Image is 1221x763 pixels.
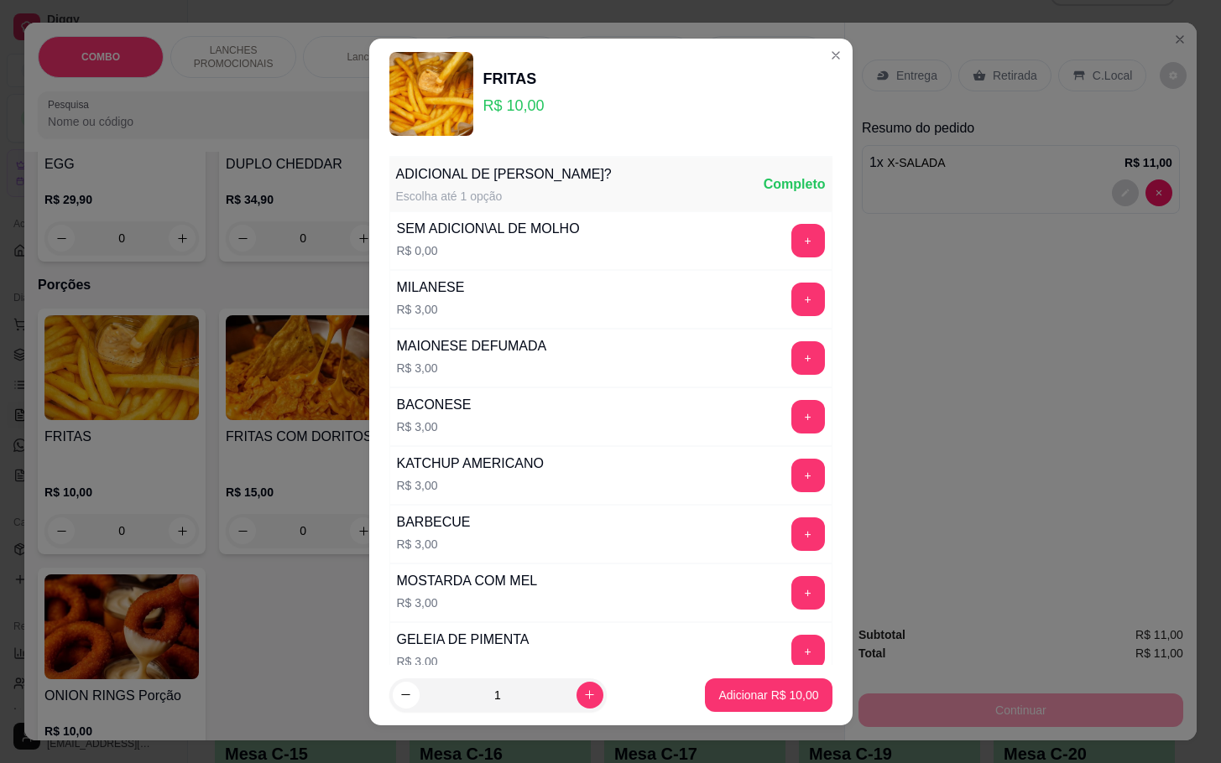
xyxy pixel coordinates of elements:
button: decrease-product-quantity [393,682,420,708]
div: GELEIA DE PIMENTA [397,630,530,650]
img: product-image [389,52,473,136]
p: R$ 3,00 [397,301,465,318]
button: increase-product-quantity [577,682,603,708]
div: Completo [764,174,826,195]
div: KATCHUP AMERICANO [397,454,544,474]
button: add [791,517,825,551]
button: add [791,635,825,668]
p: Adicionar R$ 10,00 [718,687,818,703]
p: R$ 3,00 [397,594,538,611]
button: add [791,341,825,375]
div: BACONESE [397,395,472,415]
button: Close [822,42,849,69]
div: MAIONESE DEFUMADA [397,336,547,356]
p: R$ 3,00 [397,418,472,435]
div: MILANESE [397,278,465,298]
div: BARBECUE [397,512,471,532]
p: R$ 3,00 [397,360,547,376]
div: MOSTARDA COM MEL [397,571,538,591]
button: add [791,459,825,492]
button: add [791,283,825,316]
div: ADICIONAL DE [PERSON_NAME]? [396,164,612,184]
button: add [791,576,825,610]
p: R$ 10,00 [483,94,545,117]
p: R$ 3,00 [397,536,471,553]
p: R$ 3,00 [397,477,544,494]
button: add [791,224,825,257]
button: add [791,400,825,433]
div: Escolha até 1 opção [396,188,612,205]
p: R$ 3,00 [397,653,530,670]
div: FRITAS [483,67,545,91]
button: Adicionar R$ 10,00 [705,678,832,712]
p: R$ 0,00 [397,242,580,259]
div: SEM ADICION\AL DE MOLHO [397,219,580,239]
